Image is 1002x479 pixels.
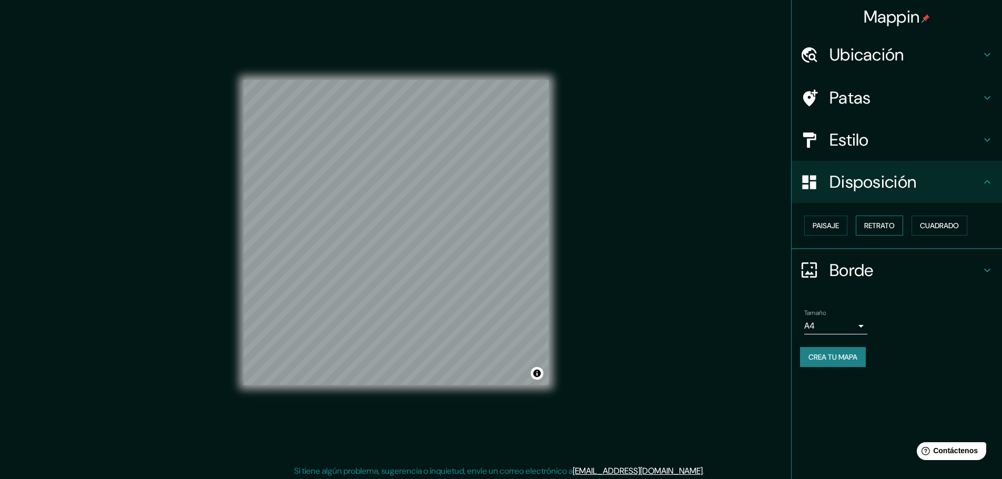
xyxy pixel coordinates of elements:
button: Cuadrado [912,216,967,236]
font: Paisaje [813,221,839,230]
a: [EMAIL_ADDRESS][DOMAIN_NAME] [573,465,703,476]
button: Paisaje [804,216,847,236]
font: Tamaño [804,309,826,317]
font: Mappin [864,6,920,28]
font: Retrato [864,221,895,230]
font: Si tiene algún problema, sugerencia o inquietud, envíe un correo electrónico a [294,465,573,476]
div: Borde [792,249,1002,291]
div: A4 [804,318,867,334]
button: Retrato [856,216,903,236]
img: pin-icon.png [922,14,930,23]
div: Ubicación [792,34,1002,76]
font: Ubicación [829,44,904,66]
canvas: Mapa [244,80,549,385]
div: Disposición [792,161,1002,203]
font: . [706,465,708,476]
font: . [703,465,704,476]
font: . [704,465,706,476]
div: Patas [792,77,1002,119]
font: A4 [804,320,815,331]
font: Estilo [829,129,869,151]
font: Cuadrado [920,221,959,230]
div: Estilo [792,119,1002,161]
font: Patas [829,87,871,109]
button: Crea tu mapa [800,347,866,367]
iframe: Lanzador de widgets de ayuda [908,438,990,467]
button: Activar o desactivar atribución [531,367,543,380]
font: Crea tu mapa [808,352,857,362]
font: Disposición [829,171,916,193]
font: Borde [829,259,874,281]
